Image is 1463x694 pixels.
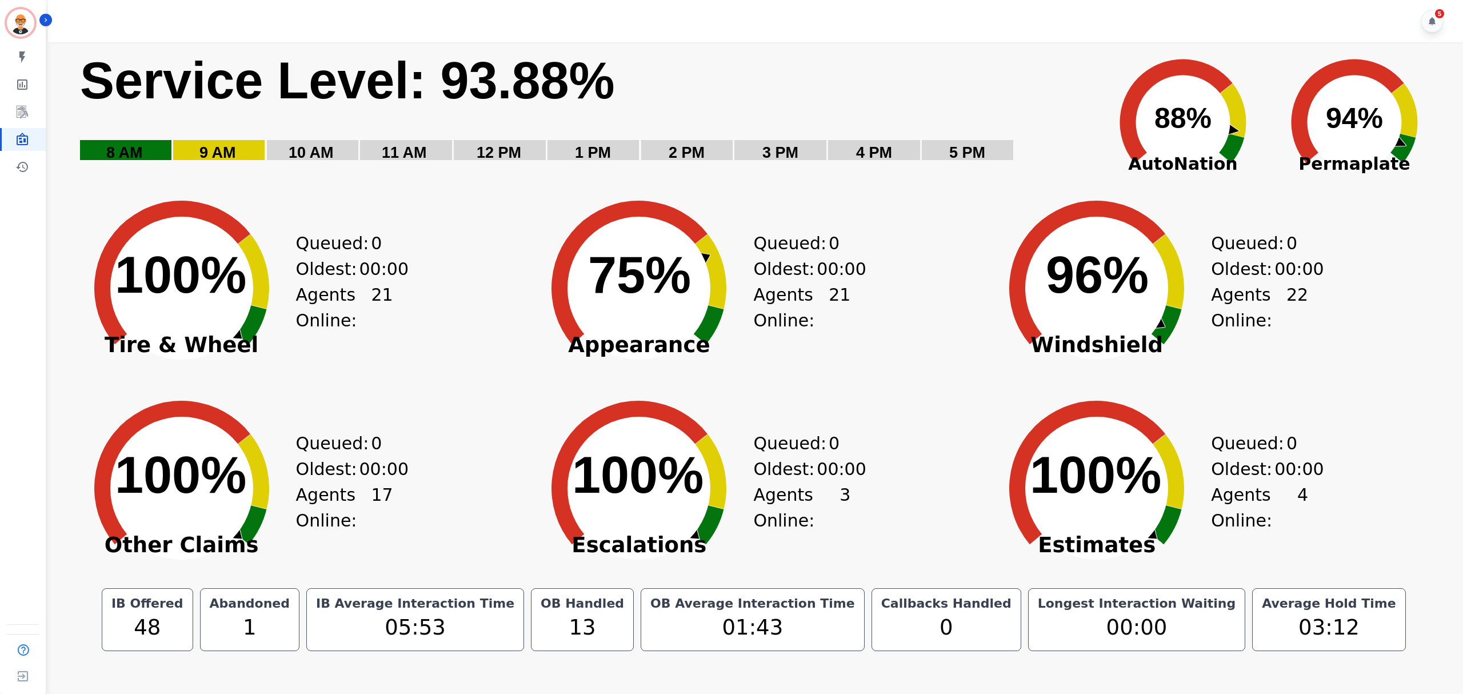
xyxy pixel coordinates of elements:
[1211,256,1297,282] div: Oldest:
[7,9,34,37] img: Bordered avatar
[296,282,393,333] div: Agents Online:
[1030,446,1161,504] text: 100%
[296,430,382,456] div: Queued:
[1211,456,1297,482] div: Oldest:
[753,430,839,456] div: Queued:
[1211,482,1308,533] div: Agents Online:
[1046,246,1149,304] text: 96%
[477,144,521,161] text: 12 PM
[949,144,985,161] text: 5 PM
[106,144,143,161] text: 8 AM
[67,340,296,351] span: Tire & Wheel
[1036,596,1238,612] div: Longest Interaction Waiting
[371,282,393,333] span: 21
[79,50,1090,178] svg: Service Level: 0%
[1269,151,1440,177] span: Permaplate
[1036,612,1238,644] div: 00:00
[753,282,850,333] div: Agents Online:
[1260,612,1398,644] div: 03:12
[1154,102,1212,134] text: 88%
[371,230,382,256] span: 0
[1211,430,1297,456] div: Queued:
[371,430,382,456] span: 0
[829,230,840,256] span: 0
[371,482,393,533] span: 17
[1097,151,1269,177] span: AutoNation
[1274,456,1324,482] span: 00:00
[648,596,857,612] div: OB Average Interaction Time
[575,144,611,161] text: 1 PM
[588,246,691,304] text: 75%
[296,230,382,256] div: Queued:
[296,456,382,482] div: Oldest:
[1274,256,1324,282] span: 00:00
[1260,596,1398,612] div: Average Hold Time
[829,430,840,456] span: 0
[109,596,186,612] div: IB Offered
[648,612,857,644] div: 01:43
[199,144,236,161] text: 9 AM
[982,540,1211,551] span: Estimates
[1326,102,1383,134] text: 94%
[762,144,798,161] text: 3 PM
[314,612,517,644] div: 05:53
[207,596,292,612] div: Abandoned
[753,456,839,482] div: Oldest:
[314,596,517,612] div: IB Average Interaction Time
[80,52,615,109] text: Service Level: 93.88%
[829,282,850,333] span: 21
[817,256,866,282] span: 00:00
[525,340,753,351] span: Appearance
[879,612,1014,644] div: 0
[67,540,296,551] span: Other Claims
[359,256,409,282] span: 00:00
[538,612,626,644] div: 13
[382,144,427,161] text: 11 AM
[1286,230,1297,256] span: 0
[753,482,850,533] div: Agents Online:
[572,446,703,504] text: 100%
[982,340,1211,351] span: Windshield
[207,612,292,644] div: 1
[856,144,892,161] text: 4 PM
[296,256,382,282] div: Oldest:
[538,596,626,612] div: OB Handled
[115,246,246,304] text: 100%
[359,456,409,482] span: 00:00
[1286,430,1297,456] span: 0
[753,256,839,282] div: Oldest:
[296,482,393,533] div: Agents Online:
[817,456,866,482] span: 00:00
[1211,282,1308,333] div: Agents Online:
[1435,9,1444,18] div: 5
[1297,482,1308,533] span: 4
[879,596,1014,612] div: Callbacks Handled
[753,230,839,256] div: Queued:
[669,144,705,161] text: 2 PM
[1286,282,1308,333] span: 22
[1211,230,1297,256] div: Queued:
[115,446,246,504] text: 100%
[840,482,850,533] span: 3
[109,612,186,644] div: 48
[525,540,753,551] span: Escalations
[289,144,334,161] text: 10 AM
